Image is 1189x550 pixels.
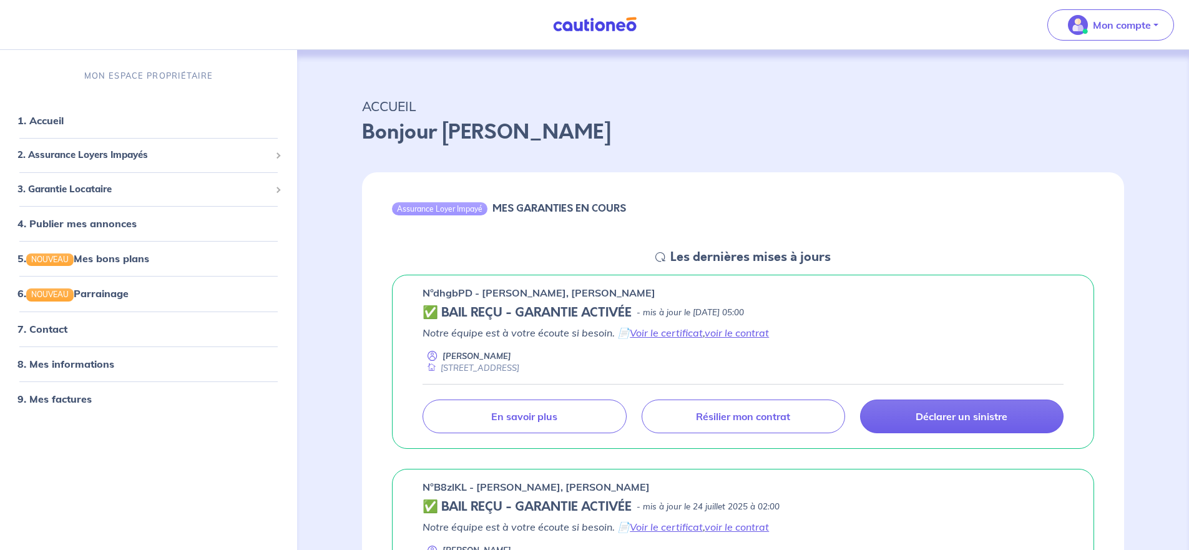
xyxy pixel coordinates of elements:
h6: MES GARANTIES EN COURS [492,202,626,214]
h5: ✅ BAIL REÇU - GARANTIE ACTIVÉE [423,305,632,320]
p: En savoir plus [491,410,557,423]
div: 7. Contact [5,317,292,341]
a: Déclarer un sinistre [860,400,1064,433]
p: Notre équipe est à votre écoute si besoin. 📄 , [423,325,1064,340]
a: 5.NOUVEAUMes bons plans [17,252,149,265]
a: Voir le certificat [630,327,703,339]
a: voir le contrat [705,521,769,533]
p: ACCUEIL [362,95,1124,117]
p: Notre équipe est à votre écoute si besoin. 📄 , [423,519,1064,534]
h5: ✅ BAIL REÇU - GARANTIE ACTIVÉE [423,499,632,514]
p: MON ESPACE PROPRIÉTAIRE [84,70,213,82]
p: - mis à jour le 24 juillet 2025 à 02:00 [637,501,780,513]
a: voir le contrat [705,327,769,339]
div: 9. Mes factures [5,386,292,411]
div: 8. Mes informations [5,351,292,376]
div: 3. Garantie Locataire [5,177,292,202]
a: 8. Mes informations [17,358,114,370]
div: state: CONTRACT-VALIDATED, Context: NEW,MAYBE-CERTIFICATE,RELATIONSHIP,LESSOR-DOCUMENTS [423,305,1064,320]
div: [STREET_ADDRESS] [423,362,519,374]
p: Bonjour [PERSON_NAME] [362,117,1124,147]
p: Mon compte [1093,17,1151,32]
img: illu_account_valid_menu.svg [1068,15,1088,35]
div: 1. Accueil [5,108,292,133]
div: 2. Assurance Loyers Impayés [5,143,292,167]
div: 5.NOUVEAUMes bons plans [5,246,292,271]
p: n°dhgbPD - [PERSON_NAME], [PERSON_NAME] [423,285,655,300]
p: Résilier mon contrat [696,410,790,423]
a: 9. Mes factures [17,393,92,405]
a: 7. Contact [17,323,67,335]
a: En savoir plus [423,400,626,433]
a: 6.NOUVEAUParrainage [17,287,129,300]
div: Assurance Loyer Impayé [392,202,487,215]
a: 4. Publier mes annonces [17,217,137,230]
a: 1. Accueil [17,114,64,127]
h5: Les dernières mises à jours [670,250,831,265]
span: 2. Assurance Loyers Impayés [17,148,270,162]
div: 6.NOUVEAUParrainage [5,281,292,306]
div: 4. Publier mes annonces [5,211,292,236]
a: Résilier mon contrat [642,400,845,433]
a: Voir le certificat [630,521,703,533]
p: Déclarer un sinistre [916,410,1007,423]
p: [PERSON_NAME] [443,350,511,362]
div: state: CONTRACT-VALIDATED, Context: NEW,MAYBE-CERTIFICATE,RELATIONSHIP,LESSOR-DOCUMENTS [423,499,1064,514]
p: - mis à jour le [DATE] 05:00 [637,307,744,319]
button: illu_account_valid_menu.svgMon compte [1047,9,1174,41]
p: n°B8zlKL - [PERSON_NAME], [PERSON_NAME] [423,479,650,494]
span: 3. Garantie Locataire [17,182,270,197]
img: Cautioneo [548,17,642,32]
